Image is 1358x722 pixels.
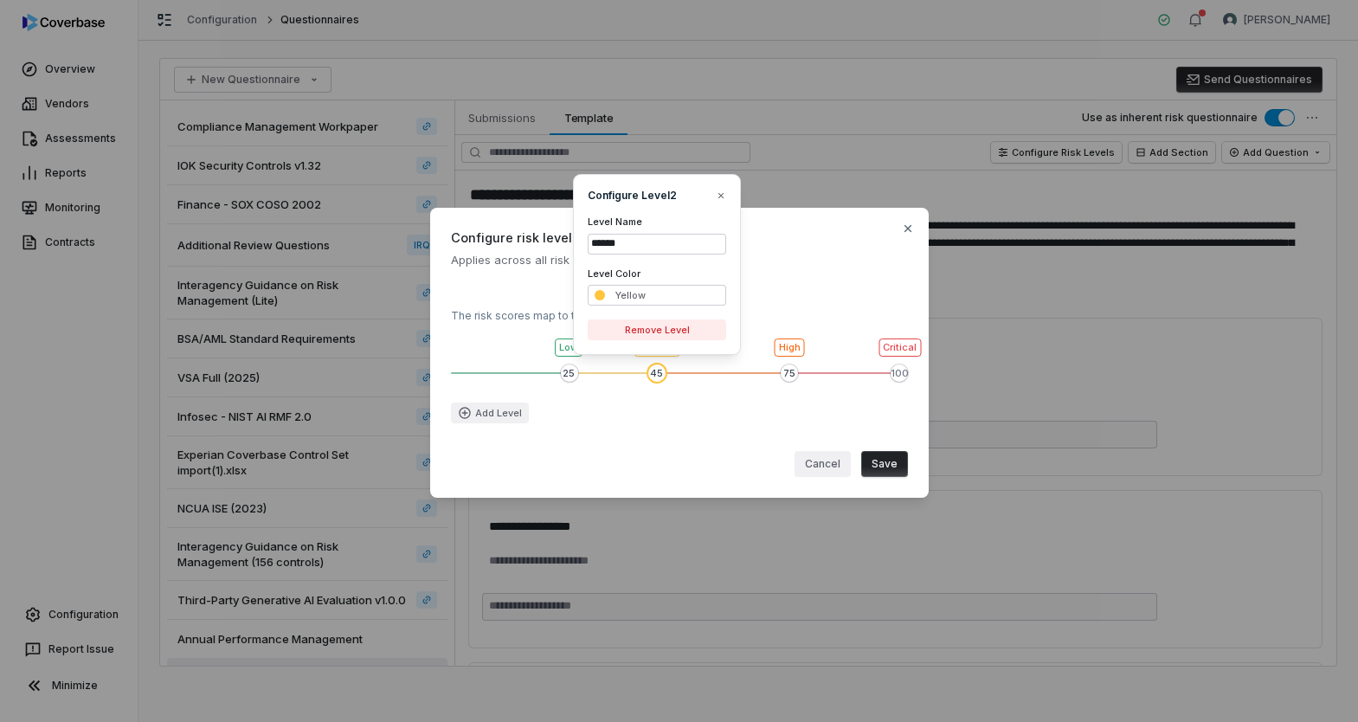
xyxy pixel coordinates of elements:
span: Value 1 of 4 [561,364,578,382]
button: Remove Level [588,319,726,340]
span: Configure risk levels [451,229,908,247]
button: Yellow [588,285,726,306]
label: Level Color [588,268,640,280]
span: Applies across all risk scores in your environment. [451,252,908,268]
p: The risk scores map to the risk levels configured here. [451,281,908,323]
span: Value 2 of 4 [648,364,666,382]
span: Value 3 of 4 [781,364,798,382]
button: Save [861,451,908,477]
button: Add Level [451,403,529,423]
label: Level Name [588,216,642,228]
h3: Configure Level 2 [588,189,677,203]
span: Value 4 of 4 [891,364,908,382]
button: Cancel [795,451,851,477]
